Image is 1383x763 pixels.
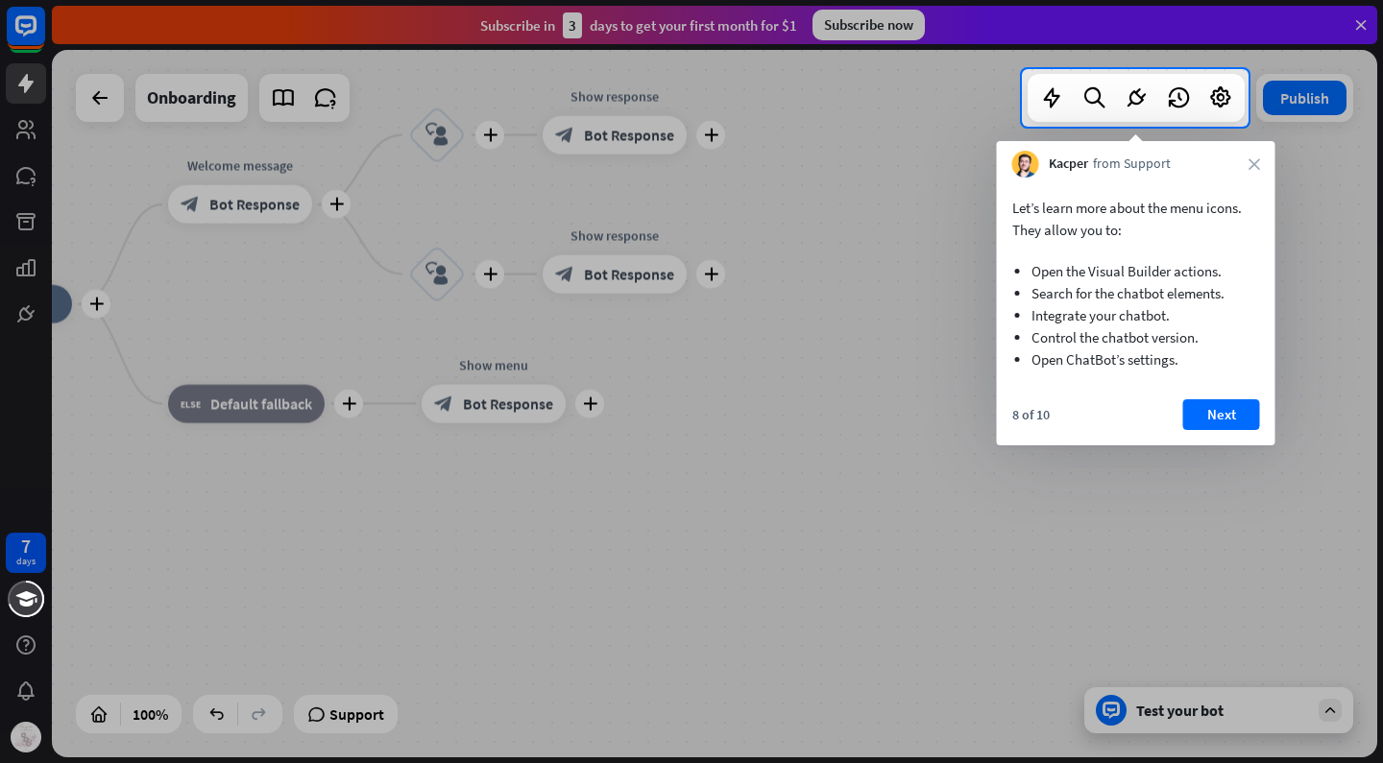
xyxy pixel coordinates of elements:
li: Control the chatbot version. [1031,326,1241,348]
i: close [1249,158,1260,170]
button: Next [1183,399,1260,430]
li: Integrate your chatbot. [1031,304,1241,326]
span: from Support [1093,155,1171,174]
span: Kacper [1049,155,1088,174]
li: Search for the chatbot elements. [1031,282,1241,304]
button: Open LiveChat chat widget [15,8,73,65]
div: 8 of 10 [1012,406,1050,423]
li: Open the Visual Builder actions. [1031,260,1241,282]
li: Open ChatBot’s settings. [1031,348,1241,370]
p: Let’s learn more about the menu icons. They allow you to: [1012,197,1260,241]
